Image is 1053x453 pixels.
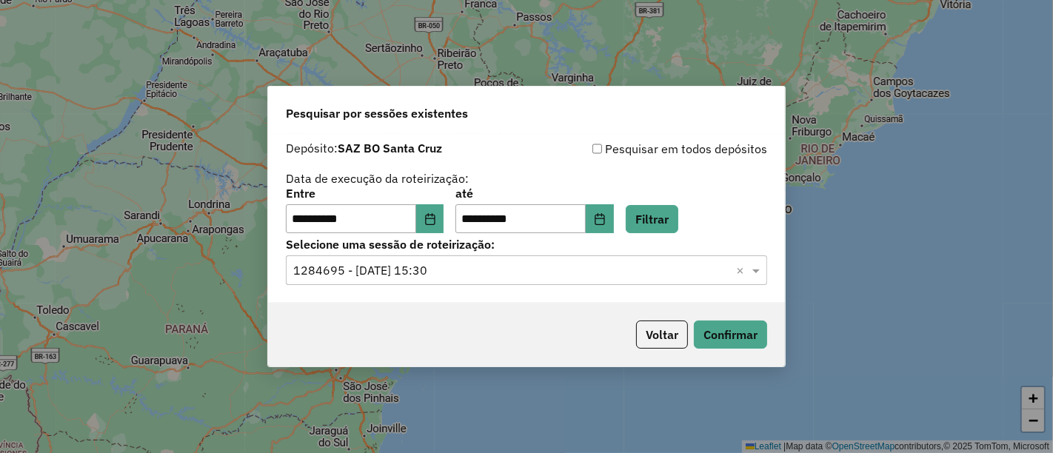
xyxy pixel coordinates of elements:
button: Choose Date [416,204,444,234]
label: até [455,184,613,202]
label: Entre [286,184,444,202]
span: Clear all [736,261,749,279]
button: Choose Date [586,204,614,234]
span: Pesquisar por sessões existentes [286,104,468,122]
label: Depósito: [286,139,442,157]
button: Voltar [636,321,688,349]
label: Selecione uma sessão de roteirização: [286,235,767,253]
strong: SAZ BO Santa Cruz [338,141,442,155]
button: Filtrar [626,205,678,233]
button: Confirmar [694,321,767,349]
div: Pesquisar em todos depósitos [526,140,767,158]
label: Data de execução da roteirização: [286,170,469,187]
